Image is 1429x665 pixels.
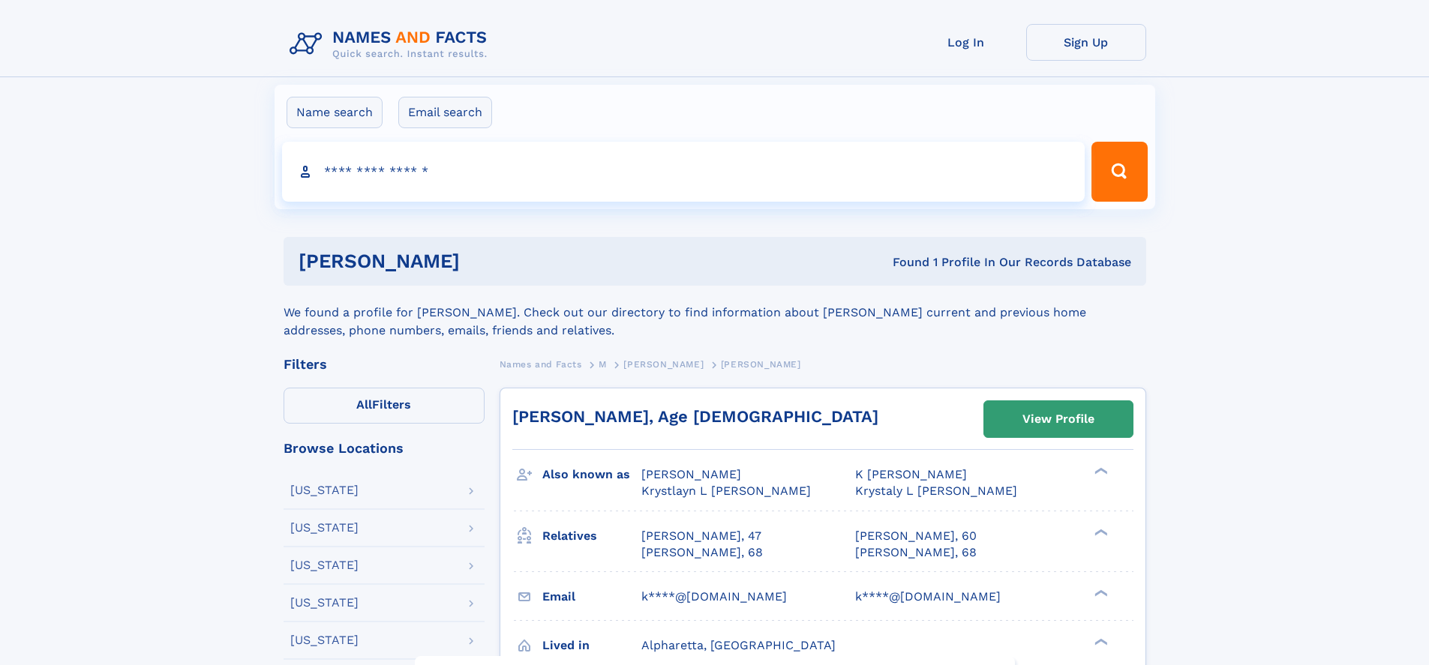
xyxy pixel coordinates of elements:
[906,24,1026,61] a: Log In
[287,97,383,128] label: Name search
[721,359,801,370] span: [PERSON_NAME]
[855,528,977,544] a: [PERSON_NAME], 60
[855,467,967,481] span: K [PERSON_NAME]
[1091,527,1109,537] div: ❯
[284,388,485,424] label: Filters
[284,442,485,455] div: Browse Locations
[641,638,836,652] span: Alpharetta, [GEOGRAPHIC_DATA]
[1022,402,1094,436] div: View Profile
[1091,588,1109,598] div: ❯
[623,359,704,370] span: [PERSON_NAME]
[855,544,977,561] a: [PERSON_NAME], 68
[1091,637,1109,646] div: ❯
[290,559,359,571] div: [US_STATE]
[641,467,741,481] span: [PERSON_NAME]
[290,484,359,496] div: [US_STATE]
[290,597,359,609] div: [US_STATE]
[641,544,763,561] a: [PERSON_NAME], 68
[290,522,359,534] div: [US_STATE]
[641,484,811,498] span: Krystlayn L [PERSON_NAME]
[284,24,500,64] img: Logo Names and Facts
[542,584,641,610] h3: Email
[356,397,372,412] span: All
[542,633,641,658] h3: Lived in
[542,523,641,549] h3: Relatives
[641,528,761,544] a: [PERSON_NAME], 47
[1091,466,1109,476] div: ❯
[500,355,582,373] a: Names and Facts
[282,142,1085,202] input: search input
[1026,24,1146,61] a: Sign Up
[398,97,492,128] label: Email search
[855,484,1017,498] span: Krystaly L [PERSON_NAME]
[623,355,704,373] a: [PERSON_NAME]
[290,634,359,646] div: [US_STATE]
[599,359,607,370] span: M
[542,462,641,487] h3: Also known as
[512,407,878,426] a: [PERSON_NAME], Age [DEMOGRAPHIC_DATA]
[284,358,485,371] div: Filters
[676,254,1131,271] div: Found 1 Profile In Our Records Database
[299,252,677,271] h1: [PERSON_NAME]
[599,355,607,373] a: M
[984,401,1133,437] a: View Profile
[284,286,1146,340] div: We found a profile for [PERSON_NAME]. Check out our directory to find information about [PERSON_N...
[1091,142,1147,202] button: Search Button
